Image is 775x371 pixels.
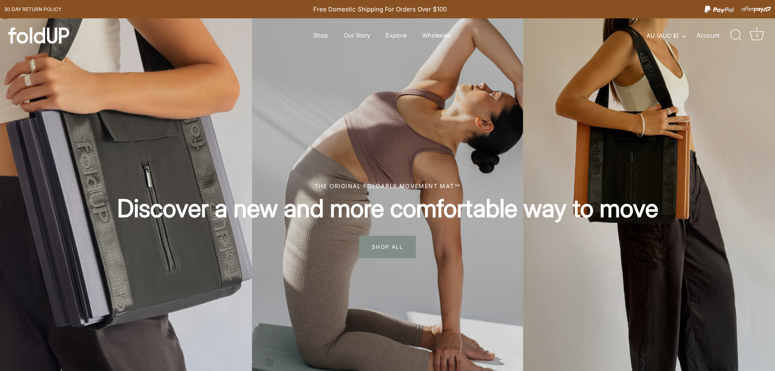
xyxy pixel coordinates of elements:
[293,28,471,43] div: Primary navigation
[359,236,416,258] span: SHOP ALL
[753,31,761,40] div: 0
[8,27,126,44] a: foldUP
[37,182,738,190] div: The original foldable movement mat™
[696,31,734,40] a: Account
[727,26,745,44] a: Search
[306,28,335,43] a: Shop
[748,26,766,44] a: Cart
[415,28,458,43] a: Wholesale
[37,193,738,224] h2: Discover a new and more comfortable way to move
[4,4,61,14] a: 30 day Return policy
[337,28,378,43] a: Our Story
[646,32,695,40] button: AU (AUD $)
[379,28,414,43] a: Explore
[8,27,69,44] img: foldUP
